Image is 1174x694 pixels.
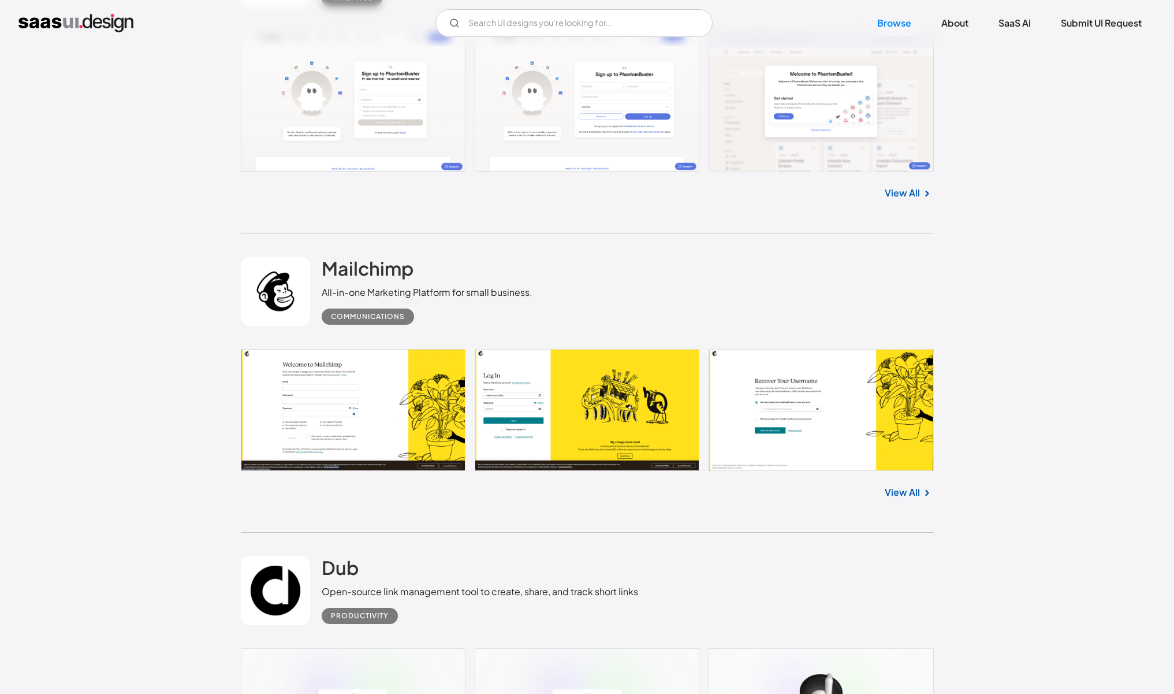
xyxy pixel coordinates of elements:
[863,10,925,36] a: Browse
[985,10,1045,36] a: SaaS Ai
[322,257,413,280] h2: Mailchimp
[322,285,532,299] div: All-in-one Marketing Platform for small business.
[322,585,638,599] div: Open-source link management tool to create, share, and track short links
[331,609,389,623] div: Productivity
[331,310,405,324] div: Communications
[435,9,713,37] form: Email Form
[18,14,133,32] a: home
[927,10,982,36] a: About
[885,485,920,499] a: View All
[322,257,413,285] a: Mailchimp
[435,9,713,37] input: Search UI designs you're looking for...
[1047,10,1156,36] a: Submit UI Request
[322,556,359,585] a: Dub
[322,556,359,579] h2: Dub
[885,186,920,200] a: View All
